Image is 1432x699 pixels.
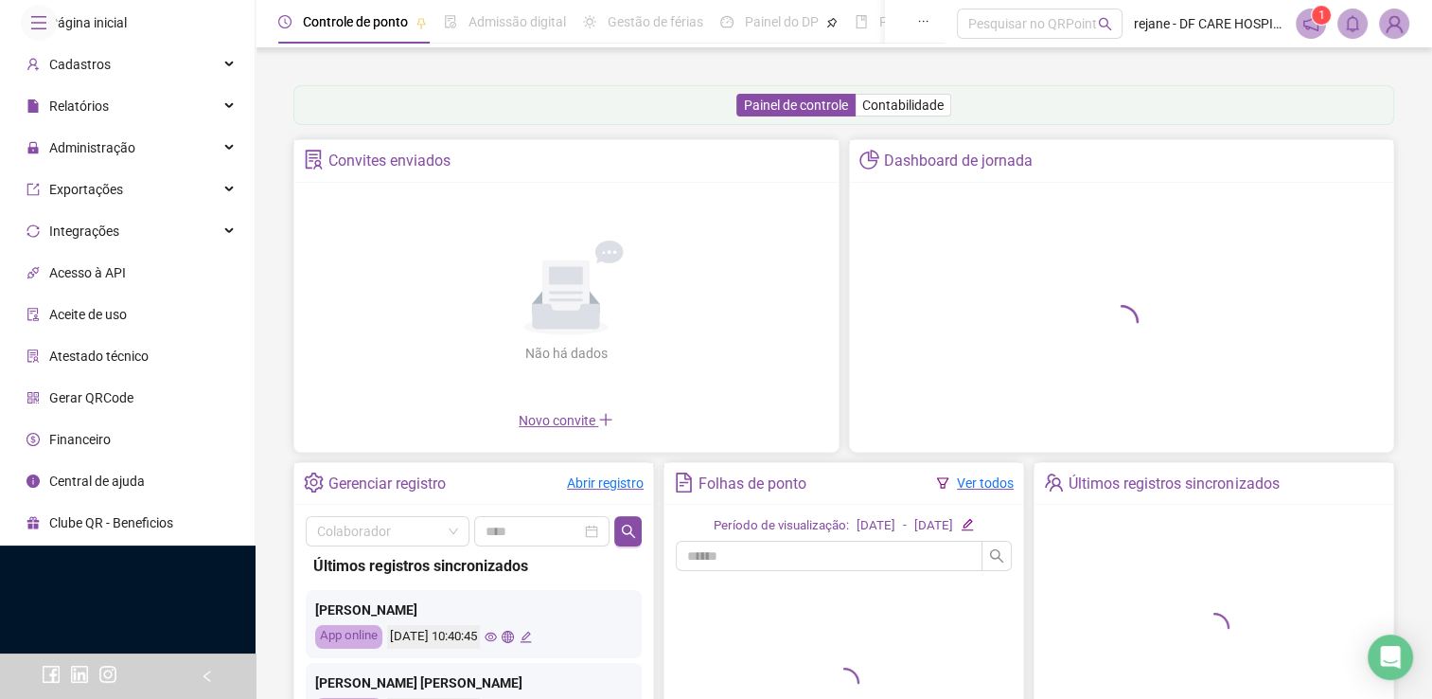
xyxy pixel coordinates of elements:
[1368,635,1413,680] div: Open Intercom Messenger
[315,672,632,693] div: [PERSON_NAME] [PERSON_NAME]
[27,475,40,488] span: info-circle
[444,15,457,28] span: file-done
[415,17,427,28] span: pushpin
[49,474,145,489] span: Central de ajuda
[70,665,89,684] span: linkedin
[1044,473,1064,493] span: team
[720,15,734,28] span: dashboard
[304,150,324,170] span: solution
[745,14,819,29] span: Painel do DP
[49,265,126,280] span: Acesso à API
[49,307,127,322] span: Aceite de uso
[479,343,653,364] div: Não há dados
[278,15,292,28] span: clock-circle
[957,475,1014,491] a: Ver todos
[42,665,61,684] span: facebook
[27,141,40,154] span: lock
[961,518,973,530] span: edit
[1344,15,1361,32] span: bell
[1318,9,1325,22] span: 1
[49,140,135,155] span: Administração
[859,150,879,170] span: pie-chart
[1069,468,1279,500] div: Últimos registros sincronizados
[989,548,1004,564] span: search
[1312,6,1331,25] sup: 1
[27,58,40,71] span: user-add
[27,433,40,446] span: dollar
[27,349,40,363] span: solution
[1134,13,1284,34] span: rejane - DF CARE HOSPITAL DE TRANSIÇÃO
[27,391,40,404] span: qrcode
[49,57,111,72] span: Cadastros
[49,182,123,197] span: Exportações
[49,349,149,364] span: Atestado técnico
[1302,15,1319,32] span: notification
[862,98,944,113] span: Contabilidade
[502,631,514,643] span: global
[313,554,634,578] div: Últimos registros sincronizados
[857,516,895,536] div: [DATE]
[49,99,109,114] span: Relatórios
[917,15,929,27] span: ellipsis
[855,15,868,28] span: book
[387,625,480,649] div: [DATE] 10:40:45
[27,516,40,529] span: gift
[567,475,644,491] a: Abrir registro
[304,473,324,493] span: setting
[468,14,566,29] span: Admissão digital
[27,224,40,238] span: sync
[744,98,848,113] span: Painel de controle
[315,625,382,649] div: App online
[884,145,1033,177] div: Dashboard de jornada
[826,17,838,28] span: pushpin
[520,631,532,643] span: edit
[608,14,703,29] span: Gestão de férias
[598,412,613,427] span: plus
[27,183,40,196] span: export
[621,524,636,539] span: search
[1380,9,1408,38] img: 78809
[674,473,694,493] span: file-text
[328,145,451,177] div: Convites enviados
[315,600,632,620] div: [PERSON_NAME]
[49,390,133,405] span: Gerar QRCode
[1194,609,1232,647] span: loading
[485,631,497,643] span: eye
[519,413,613,428] span: Novo convite
[914,516,953,536] div: [DATE]
[27,266,40,279] span: api
[698,468,806,500] div: Folhas de ponto
[303,14,408,29] span: Controle de ponto
[714,516,849,536] div: Período de visualização:
[1100,300,1142,343] span: loading
[328,468,446,500] div: Gerenciar registro
[49,15,127,30] span: Página inicial
[30,14,47,31] span: menu
[27,308,40,321] span: audit
[903,516,907,536] div: -
[49,432,111,447] span: Financeiro
[49,224,119,239] span: Integrações
[583,15,596,28] span: sun
[879,14,1000,29] span: Folha de pagamento
[98,665,117,684] span: instagram
[1098,17,1112,31] span: search
[27,99,40,113] span: file
[936,476,949,490] span: filter
[49,515,173,530] span: Clube QR - Beneficios
[201,670,214,683] span: left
